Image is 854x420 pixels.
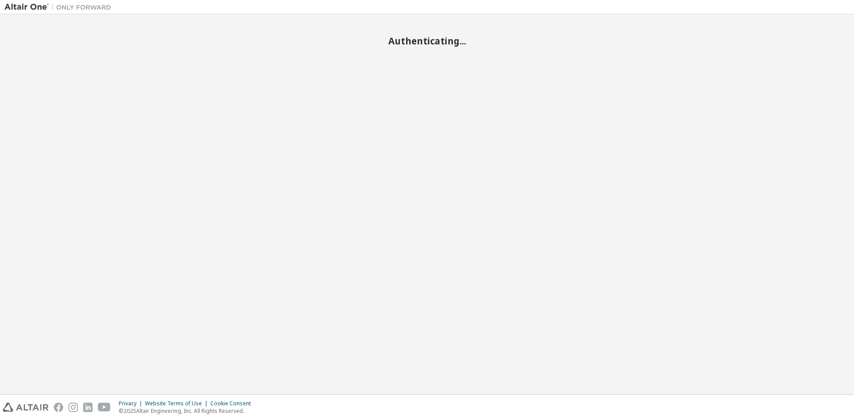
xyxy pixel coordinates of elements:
[98,403,111,412] img: youtube.svg
[54,403,63,412] img: facebook.svg
[145,400,210,407] div: Website Terms of Use
[83,403,93,412] img: linkedin.svg
[68,403,78,412] img: instagram.svg
[3,403,48,412] img: altair_logo.svg
[4,3,116,12] img: Altair One
[4,35,850,47] h2: Authenticating...
[119,407,256,415] p: © 2025 Altair Engineering, Inc. All Rights Reserved.
[210,400,256,407] div: Cookie Consent
[119,400,145,407] div: Privacy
